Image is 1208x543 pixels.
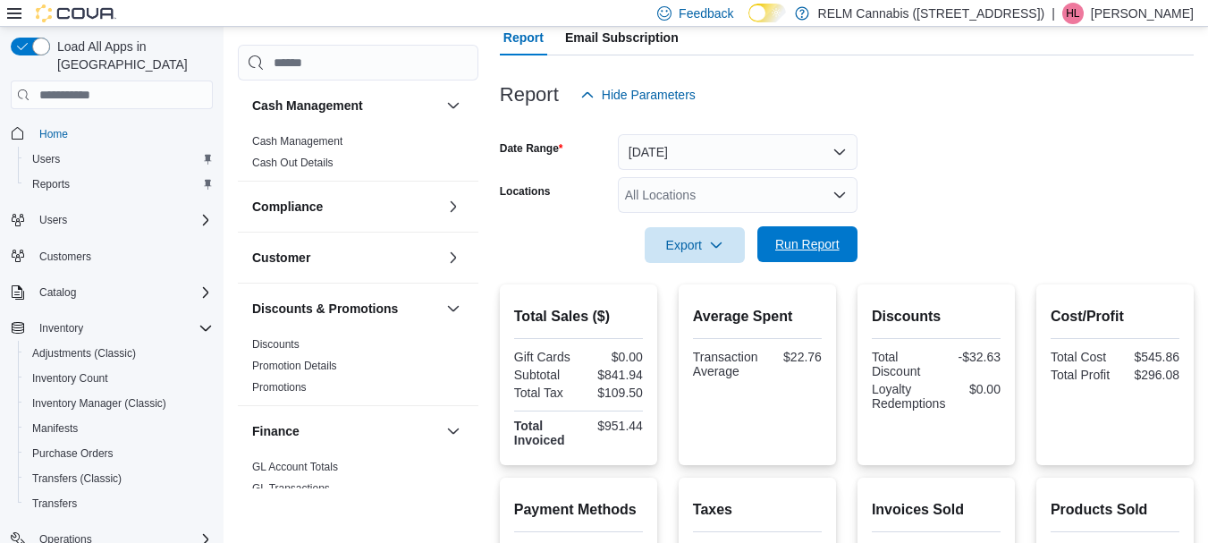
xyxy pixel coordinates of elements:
[25,148,213,170] span: Users
[872,350,933,378] div: Total Discount
[775,235,840,253] span: Run Report
[1051,368,1111,382] div: Total Profit
[514,350,575,364] div: Gift Cards
[1066,3,1079,24] span: HL
[25,393,213,414] span: Inventory Manager (Classic)
[32,421,78,436] span: Manifests
[252,156,334,170] span: Cash Out Details
[582,350,643,364] div: $0.00
[602,86,696,104] span: Hide Parameters
[4,316,220,341] button: Inventory
[32,123,75,145] a: Home
[514,499,643,521] h2: Payment Methods
[1051,499,1179,521] h2: Products Sold
[565,20,679,55] span: Email Subscription
[32,245,213,267] span: Customers
[514,306,643,327] h2: Total Sales ($)
[252,249,310,267] h3: Customer
[582,386,643,400] div: $109.50
[36,4,116,22] img: Cova
[18,466,220,491] button: Transfers (Classic)
[252,97,439,115] button: Cash Management
[252,381,307,394] a: Promotions
[514,419,565,447] strong: Total Invoiced
[252,360,337,372] a: Promotion Details
[25,148,67,170] a: Users
[252,380,307,395] span: Promotions
[252,157,334,169] a: Cash Out Details
[18,366,220,391] button: Inventory Count
[818,3,1045,24] p: RELM Cannabis ([STREET_ADDRESS])
[252,97,363,115] h3: Cash Management
[32,318,213,339] span: Inventory
[32,396,166,411] span: Inventory Manager (Classic)
[32,496,77,511] span: Transfers
[252,422,439,440] button: Finance
[18,172,220,197] button: Reports
[1091,3,1194,24] p: [PERSON_NAME]
[940,350,1001,364] div: -$32.63
[39,285,76,300] span: Catalog
[32,318,90,339] button: Inventory
[32,282,83,303] button: Catalog
[25,174,213,195] span: Reports
[252,460,338,474] span: GL Account Totals
[252,481,330,496] span: GL Transactions
[32,246,98,267] a: Customers
[693,499,822,521] h2: Taxes
[25,493,213,514] span: Transfers
[1051,350,1111,364] div: Total Cost
[757,226,857,262] button: Run Report
[618,134,857,170] button: [DATE]
[582,368,643,382] div: $841.94
[582,419,643,433] div: $951.44
[32,471,122,486] span: Transfers (Classic)
[25,343,213,364] span: Adjustments (Classic)
[679,4,733,22] span: Feedback
[443,420,464,442] button: Finance
[252,300,398,318] h3: Discounts & Promotions
[32,177,70,191] span: Reports
[25,443,121,464] a: Purchase Orders
[693,350,758,378] div: Transaction Average
[252,135,342,148] a: Cash Management
[238,334,478,405] div: Discounts & Promotions
[25,443,213,464] span: Purchase Orders
[1051,306,1179,327] h2: Cost/Profit
[503,20,544,55] span: Report
[4,243,220,269] button: Customers
[25,368,213,389] span: Inventory Count
[32,209,74,231] button: Users
[832,188,847,202] button: Open list of options
[748,4,786,22] input: Dark Mode
[32,446,114,461] span: Purchase Orders
[25,393,173,414] a: Inventory Manager (Classic)
[443,95,464,116] button: Cash Management
[50,38,213,73] span: Load All Apps in [GEOGRAPHIC_DATA]
[252,422,300,440] h3: Finance
[252,338,300,351] a: Discounts
[952,382,1001,396] div: $0.00
[655,227,734,263] span: Export
[25,468,213,489] span: Transfers (Classic)
[1119,368,1179,382] div: $296.08
[32,122,213,144] span: Home
[25,493,84,514] a: Transfers
[252,461,338,473] a: GL Account Totals
[252,482,330,495] a: GL Transactions
[514,368,575,382] div: Subtotal
[872,382,946,411] div: Loyalty Redemptions
[32,346,136,361] span: Adjustments (Classic)
[4,120,220,146] button: Home
[500,184,551,199] label: Locations
[25,468,129,489] a: Transfers (Classic)
[693,306,822,327] h2: Average Spent
[238,131,478,181] div: Cash Management
[18,416,220,441] button: Manifests
[25,418,85,439] a: Manifests
[25,368,115,389] a: Inventory Count
[443,247,464,268] button: Customer
[18,341,220,366] button: Adjustments (Classic)
[25,343,143,364] a: Adjustments (Classic)
[252,198,439,216] button: Compliance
